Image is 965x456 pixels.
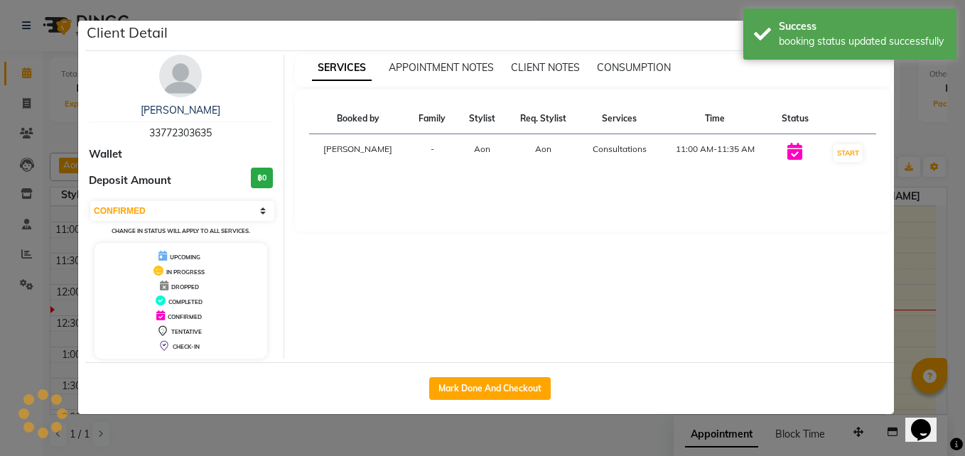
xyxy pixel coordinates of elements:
span: IN PROGRESS [166,268,205,276]
small: Change in status will apply to all services. [112,227,250,234]
span: CONSUMPTION [597,61,671,74]
th: Req. Stylist [507,104,579,134]
span: Deposit Amount [89,173,171,189]
th: Stylist [458,104,507,134]
span: CHECK-IN [173,343,200,350]
img: avatar [159,55,202,97]
iframe: chat widget [905,399,951,442]
div: Consultations [588,143,652,156]
td: 11:00 AM-11:35 AM [660,134,770,173]
span: Wallet [89,146,122,163]
span: SERVICES [312,55,372,81]
h3: ฿0 [251,168,273,188]
div: booking status updated successfully [779,34,946,49]
button: START [834,144,863,162]
th: Booked by [309,104,407,134]
div: Success [779,19,946,34]
th: Time [660,104,770,134]
span: TENTATIVE [171,328,202,335]
span: DROPPED [171,283,199,291]
td: - [407,134,458,173]
button: Mark Done And Checkout [429,377,551,400]
th: Family [407,104,458,134]
span: Aon [474,143,490,154]
span: 33772303635 [149,126,212,139]
span: UPCOMING [170,254,200,261]
a: [PERSON_NAME] [141,104,220,116]
td: [PERSON_NAME] [309,134,407,173]
span: CLIENT NOTES [511,61,580,74]
span: Aon [535,143,551,154]
span: APPOINTMENT NOTES [389,61,494,74]
th: Services [579,104,660,134]
span: COMPLETED [168,298,203,305]
th: Status [770,104,820,134]
span: CONFIRMED [168,313,202,320]
h5: Client Detail [87,22,168,43]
